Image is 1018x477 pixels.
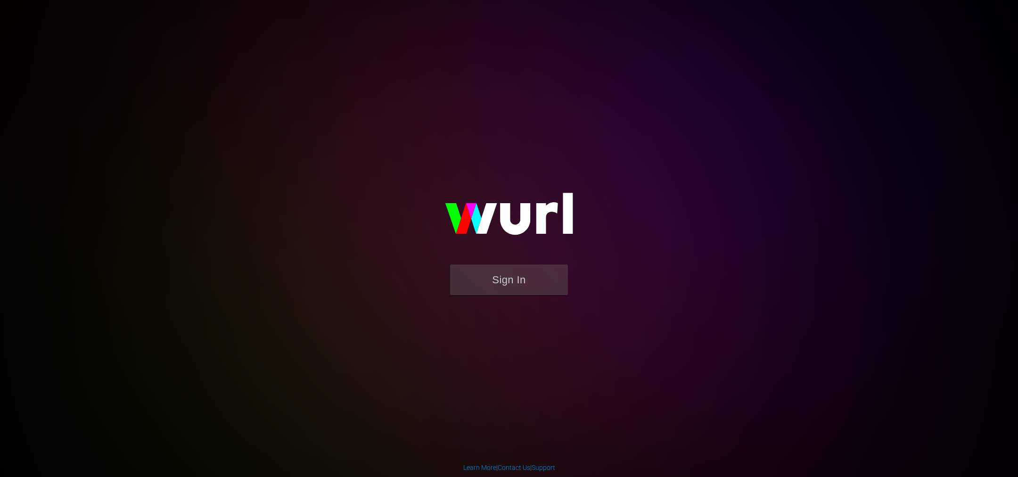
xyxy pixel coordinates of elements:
a: Support [532,464,555,471]
div: | | [463,463,555,472]
button: Sign In [450,264,568,295]
a: Contact Us [498,464,530,471]
img: wurl-logo-on-black-223613ac3d8ba8fe6dc639794a292ebdb59501304c7dfd60c99c58986ef67473.svg [415,173,603,264]
a: Learn More [463,464,496,471]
